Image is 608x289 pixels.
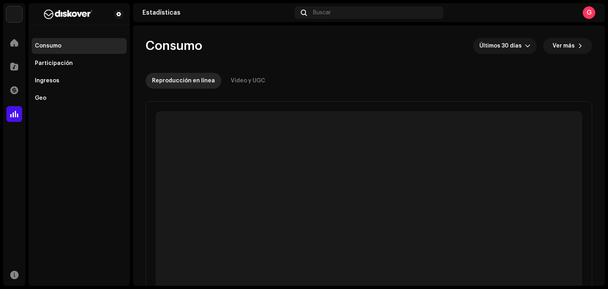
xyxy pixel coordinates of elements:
button: Ver más [543,38,592,54]
span: Buscar [313,10,331,16]
div: Consumo [35,43,61,49]
re-m-nav-item: Geo [32,90,127,106]
span: Consumo [146,38,202,54]
div: Participación [35,60,73,67]
div: Estadísticas [142,10,291,16]
img: 297a105e-aa6c-4183-9ff4-27133c00f2e2 [6,6,22,22]
re-m-nav-item: Participación [32,55,127,71]
div: dropdown trigger [525,38,530,54]
re-m-nav-item: Ingresos [32,73,127,89]
div: G [583,6,595,19]
div: Video y UGC [231,73,265,89]
div: Reproducción en línea [152,73,215,89]
img: b627a117-4a24-417a-95e9-2d0c90689367 [35,10,101,19]
div: Ingresos [35,78,59,84]
re-m-nav-item: Consumo [32,38,127,54]
span: Últimos 30 días [479,38,525,54]
span: Ver más [553,38,575,54]
div: Geo [35,95,46,101]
